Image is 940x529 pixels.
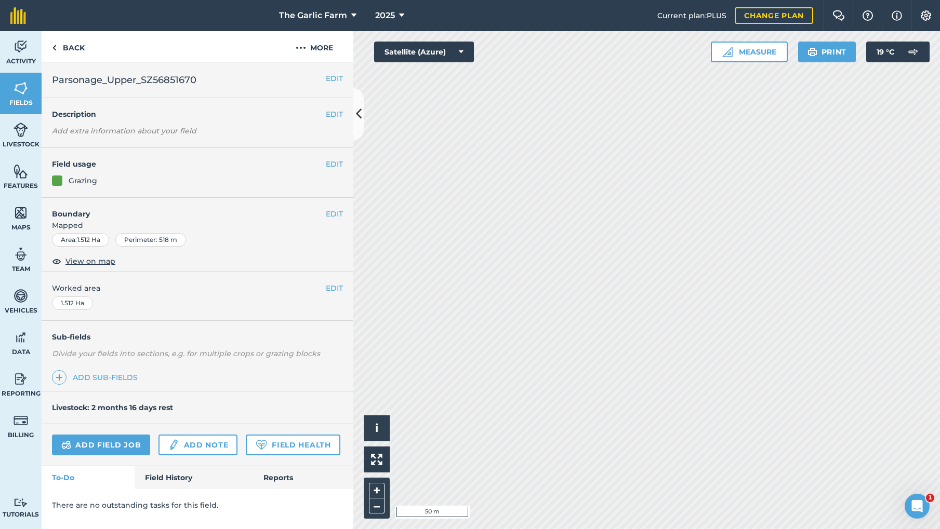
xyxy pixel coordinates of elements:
[52,282,343,294] span: Worked area
[903,42,923,62] img: svg+xml;base64,PD94bWwgdmVyc2lvbj0iMS4wIiBlbmNvZGluZz0idXRmLTgiPz4KPCEtLSBHZW5lcmF0b3I6IEFkb2JlIE...
[326,158,343,170] button: EDIT
[326,208,343,220] button: EDIT
[862,10,874,21] img: A question mark icon
[42,331,353,343] h4: Sub-fields
[168,439,179,451] img: svg+xml;base64,PD94bWwgdmVyc2lvbj0iMS4wIiBlbmNvZGluZz0idXRmLTgiPz4KPCEtLSBHZW5lcmF0b3I6IEFkb2JlIE...
[14,330,28,345] img: svg+xml;base64,PD94bWwgdmVyc2lvbj0iMS4wIiBlbmNvZGluZz0idXRmLTgiPz4KPCEtLSBHZW5lcmF0b3I6IEFkb2JlIE...
[371,454,382,465] img: Four arrows, one pointing top left, one top right, one bottom right and the last bottom left
[14,164,28,179] img: svg+xml;base64,PHN2ZyB4bWxucz0iaHR0cDovL3d3dy53My5vcmcvMjAwMC9zdmciIHdpZHRoPSI1NiIgaGVpZ2h0PSI2MC...
[14,498,28,508] img: svg+xml;base64,PD94bWwgdmVyc2lvbj0iMS4wIiBlbmNvZGluZz0idXRmLTgiPz4KPCEtLSBHZW5lcmF0b3I6IEFkb2JlIE...
[326,108,343,120] button: EDIT
[65,255,115,267] span: View on map
[14,288,28,304] img: svg+xml;base64,PD94bWwgdmVyc2lvbj0iMS4wIiBlbmNvZGluZz0idXRmLTgiPz4KPCEtLSBHZW5lcmF0b3I6IEFkb2JlIE...
[892,9,902,22] img: svg+xml;base64,PHN2ZyB4bWxucz0iaHR0cDovL3d3dy53My5vcmcvMjAwMC9zdmciIHdpZHRoPSIxNyIgaGVpZ2h0PSIxNy...
[279,9,347,22] span: The Garlic Farm
[364,415,390,441] button: i
[866,42,930,62] button: 19 °C
[52,73,196,87] span: Parsonage_Upper_SZ56851670
[52,435,150,455] a: Add field job
[52,42,57,54] img: svg+xml;base64,PHN2ZyB4bWxucz0iaHR0cDovL3d3dy53My5vcmcvMjAwMC9zdmciIHdpZHRoPSI5IiBoZWlnaHQ9IjI0Ii...
[52,108,343,120] h4: Description
[375,422,378,435] span: i
[14,205,28,221] img: svg+xml;base64,PHN2ZyB4bWxucz0iaHR0cDovL3d3dy53My5vcmcvMjAwMC9zdmciIHdpZHRoPSI1NiIgaGVpZ2h0PSI2MC...
[14,413,28,428] img: svg+xml;base64,PD94bWwgdmVyc2lvbj0iMS4wIiBlbmNvZGluZz0idXRmLTgiPz4KPCEtLSBHZW5lcmF0b3I6IEFkb2JlIE...
[158,435,237,455] a: Add note
[52,499,343,511] p: There are no outstanding tasks for this field.
[14,371,28,387] img: svg+xml;base64,PD94bWwgdmVyc2lvbj0iMS4wIiBlbmNvZGluZz0idXRmLTgiPz4KPCEtLSBHZW5lcmF0b3I6IEFkb2JlIE...
[877,42,894,62] span: 19 ° C
[832,10,845,21] img: Two speech bubbles overlapping with the left bubble in the forefront
[711,42,788,62] button: Measure
[798,42,856,62] button: Print
[61,439,71,451] img: svg+xml;base64,PD94bWwgdmVyc2lvbj0iMS4wIiBlbmNvZGluZz0idXRmLTgiPz4KPCEtLSBHZW5lcmF0b3I6IEFkb2JlIE...
[14,122,28,138] img: svg+xml;base64,PD94bWwgdmVyc2lvbj0iMS4wIiBlbmNvZGluZz0idXRmLTgiPz4KPCEtLSBHZW5lcmF0b3I6IEFkb2JlIE...
[52,403,173,412] h4: Livestock: 2 months 16 days rest
[135,466,253,489] a: Field History
[735,7,813,24] a: Change plan
[52,370,142,385] a: Add sub-fields
[807,46,817,58] img: svg+xml;base64,PHN2ZyB4bWxucz0iaHR0cDovL3d3dy53My5vcmcvMjAwMC9zdmciIHdpZHRoPSIxOSIgaGVpZ2h0PSIyNC...
[722,47,733,57] img: Ruler icon
[52,255,115,267] button: View on map
[374,42,474,62] button: Satellite (Azure)
[42,31,95,62] a: Back
[905,494,930,519] iframe: Intercom live chat
[246,435,340,455] a: Field Health
[115,233,186,247] div: Perimeter : 518 m
[52,349,320,358] em: Divide your fields into sections, e.g. for multiple crops or grazing blocks
[326,282,343,294] button: EDIT
[369,483,385,498] button: +
[42,220,353,231] span: Mapped
[920,10,932,21] img: A cog icon
[42,198,326,220] h4: Boundary
[69,175,97,186] div: Grazing
[14,39,28,55] img: svg+xml;base64,PD94bWwgdmVyc2lvbj0iMS4wIiBlbmNvZGluZz0idXRmLTgiPz4KPCEtLSBHZW5lcmF0b3I6IEFkb2JlIE...
[253,466,353,489] a: Reports
[14,247,28,262] img: svg+xml;base64,PD94bWwgdmVyc2lvbj0iMS4wIiBlbmNvZGluZz0idXRmLTgiPz4KPCEtLSBHZW5lcmF0b3I6IEFkb2JlIE...
[296,42,306,54] img: svg+xml;base64,PHN2ZyB4bWxucz0iaHR0cDovL3d3dy53My5vcmcvMjAwMC9zdmciIHdpZHRoPSIyMCIgaGVpZ2h0PSIyNC...
[657,10,726,21] span: Current plan : PLUS
[42,466,135,489] a: To-Do
[275,31,353,62] button: More
[52,233,109,247] div: Area : 1.512 Ha
[56,371,63,384] img: svg+xml;base64,PHN2ZyB4bWxucz0iaHR0cDovL3d3dy53My5vcmcvMjAwMC9zdmciIHdpZHRoPSIxNCIgaGVpZ2h0PSIyNC...
[52,296,93,310] div: 1.512 Ha
[14,80,28,96] img: svg+xml;base64,PHN2ZyB4bWxucz0iaHR0cDovL3d3dy53My5vcmcvMjAwMC9zdmciIHdpZHRoPSI1NiIgaGVpZ2h0PSI2MC...
[369,498,385,513] button: –
[52,158,326,170] h4: Field usage
[326,73,343,84] button: EDIT
[10,7,26,24] img: fieldmargin Logo
[926,494,934,502] span: 1
[52,126,196,135] em: Add extra information about your field
[52,255,61,267] img: svg+xml;base64,PHN2ZyB4bWxucz0iaHR0cDovL3d3dy53My5vcmcvMjAwMC9zdmciIHdpZHRoPSIxOCIgaGVpZ2h0PSIyNC...
[375,9,395,22] span: 2025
